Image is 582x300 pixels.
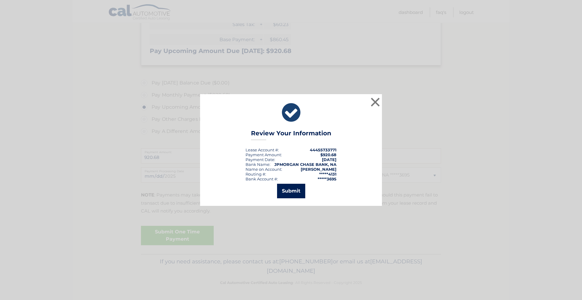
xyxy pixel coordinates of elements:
[251,130,331,140] h3: Review Your Information
[246,176,278,181] div: Bank Account #:
[246,147,279,152] div: Lease Account #:
[246,157,274,162] span: Payment Date
[246,167,282,172] div: Name on Account:
[277,184,305,198] button: Submit
[246,172,266,176] div: Routing #:
[246,157,275,162] div: :
[322,157,336,162] span: [DATE]
[369,96,381,108] button: ×
[274,162,336,167] strong: JPMORGAN CHASE BANK, NA
[246,162,270,167] div: Bank Name:
[310,147,336,152] strong: 44455733771
[320,152,336,157] span: $920.68
[301,167,336,172] strong: [PERSON_NAME]
[246,152,282,157] div: Payment Amount:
